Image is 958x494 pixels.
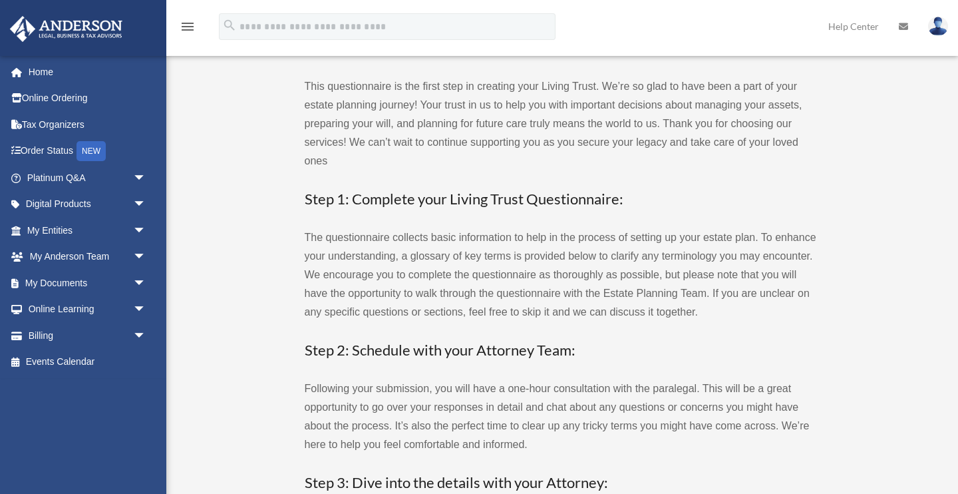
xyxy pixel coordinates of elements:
[305,379,817,454] p: Following your submission, you will have a one-hour consultation with the paralegal. This will be...
[9,138,166,165] a: Order StatusNEW
[133,270,160,297] span: arrow_drop_down
[133,296,160,324] span: arrow_drop_down
[9,164,166,191] a: Platinum Q&Aarrow_drop_down
[133,164,160,192] span: arrow_drop_down
[133,322,160,350] span: arrow_drop_down
[9,59,166,85] a: Home
[305,189,817,210] h3: Step 1: Complete your Living Trust Questionnaire:
[9,191,166,218] a: Digital Productsarrow_drop_down
[305,77,817,170] p: This questionnaire is the first step in creating your Living Trust. We’re so glad to have been a ...
[133,191,160,218] span: arrow_drop_down
[9,217,166,244] a: My Entitiesarrow_drop_down
[6,16,126,42] img: Anderson Advisors Platinum Portal
[222,18,237,33] i: search
[305,473,817,493] h3: Step 3: Dive into the details with your Attorney:
[180,19,196,35] i: menu
[9,322,166,349] a: Billingarrow_drop_down
[9,111,166,138] a: Tax Organizers
[305,340,817,361] h3: Step 2: Schedule with your Attorney Team:
[928,17,948,36] img: User Pic
[9,270,166,296] a: My Documentsarrow_drop_down
[77,141,106,161] div: NEW
[305,228,817,322] p: The questionnaire collects basic information to help in the process of setting up your estate pla...
[133,244,160,271] span: arrow_drop_down
[180,23,196,35] a: menu
[9,85,166,112] a: Online Ordering
[9,244,166,270] a: My Anderson Teamarrow_drop_down
[9,349,166,375] a: Events Calendar
[9,296,166,323] a: Online Learningarrow_drop_down
[133,217,160,244] span: arrow_drop_down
